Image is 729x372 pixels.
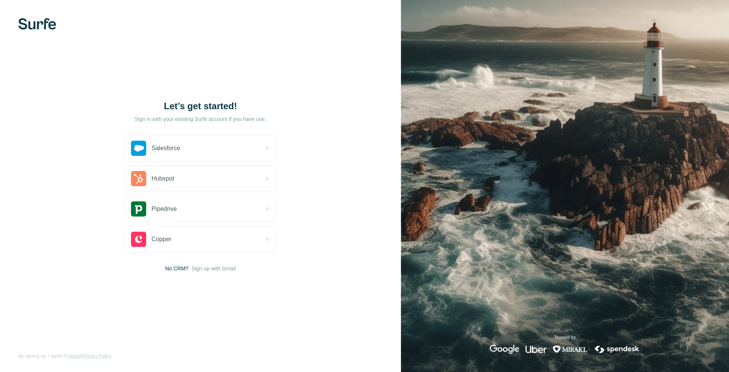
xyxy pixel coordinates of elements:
[165,265,188,272] span: No CRM?
[134,115,266,123] p: Sign in with your existing Surfe account if you have one.
[593,345,641,354] img: spendesk's logo
[151,144,180,153] span: Salesforce
[125,100,276,112] h1: Let’s get started!
[490,345,519,354] img: google's logo
[151,204,177,213] span: Pipedrive
[191,265,236,272] button: Sign up with Gmail
[131,141,146,156] img: salesforce's logo
[151,235,171,244] span: Copper
[552,345,587,354] img: mirakl's logo
[131,171,146,186] img: hubspot's logo
[151,174,174,183] span: Hubspot
[554,334,576,341] p: Trusted by
[83,353,111,359] a: Privacy Policy
[18,18,56,30] img: Surfe's logo
[525,345,546,354] img: uber's logo
[131,232,146,247] img: copper's logo
[67,353,80,359] a: Terms
[18,353,111,359] span: By signing up, I agree to &
[131,201,146,217] img: pipedrive's logo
